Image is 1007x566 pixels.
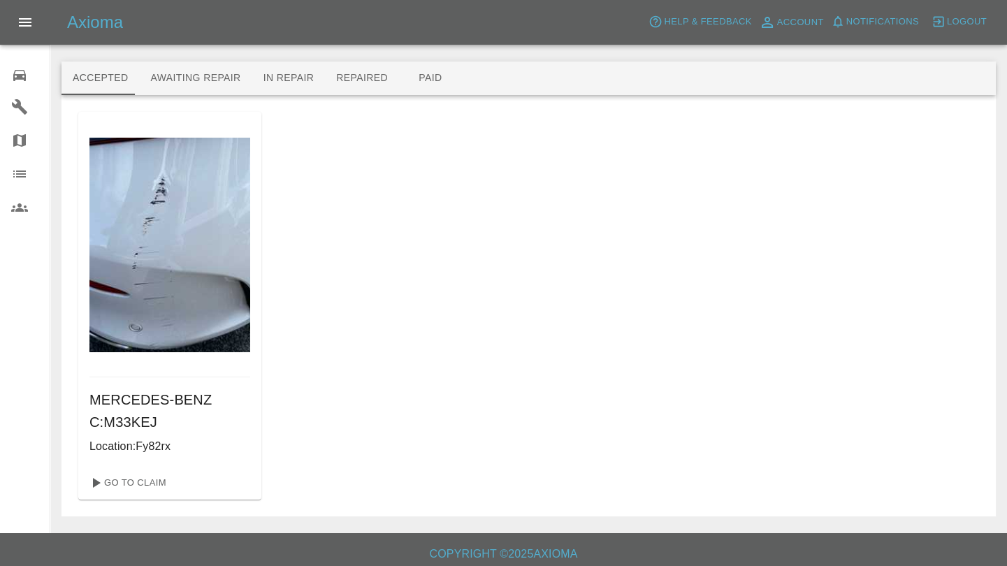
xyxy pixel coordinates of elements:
[928,11,990,33] button: Logout
[84,472,170,494] a: Go To Claim
[8,6,42,39] button: Open drawer
[645,11,755,33] button: Help & Feedback
[846,14,919,30] span: Notifications
[777,15,824,31] span: Account
[89,389,250,433] h6: MERCEDES-BENZ C : M33KEJ
[139,61,252,95] button: Awaiting Repair
[89,438,250,455] p: Location: Fy82rx
[252,61,326,95] button: In Repair
[947,14,987,30] span: Logout
[827,11,922,33] button: Notifications
[325,61,399,95] button: Repaired
[61,61,139,95] button: Accepted
[664,14,751,30] span: Help & Feedback
[399,61,462,95] button: Paid
[67,11,123,34] h5: Axioma
[11,544,996,564] h6: Copyright © 2025 Axioma
[755,11,827,34] a: Account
